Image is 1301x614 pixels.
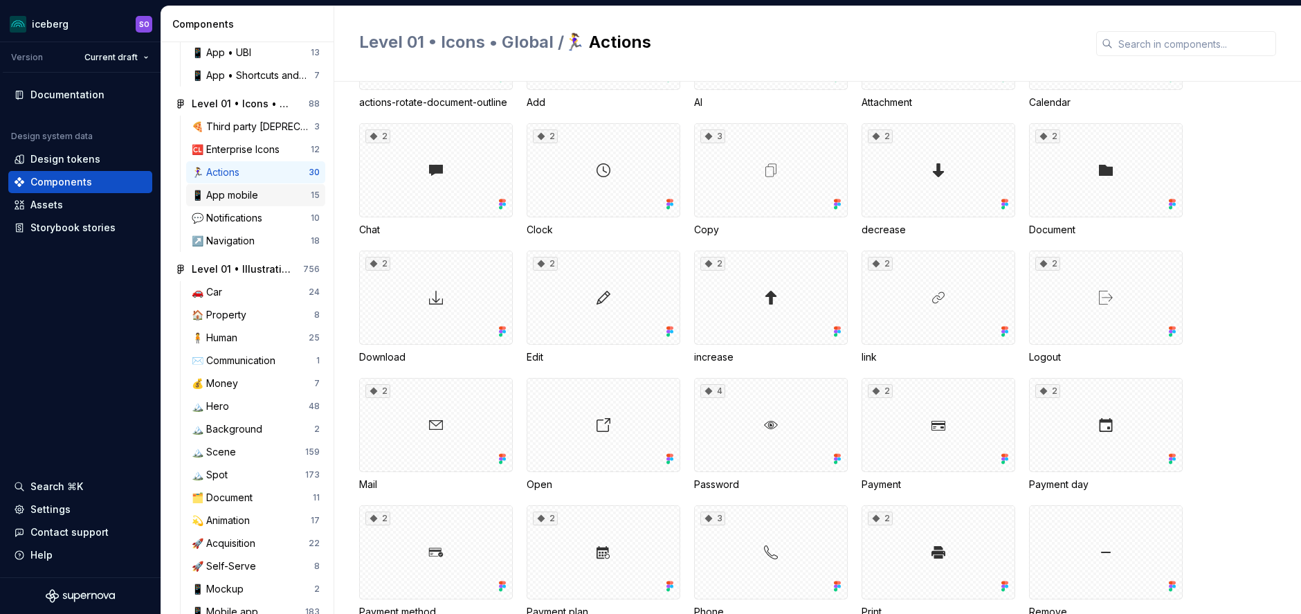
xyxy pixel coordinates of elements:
[359,378,513,491] div: 2Mail
[1029,478,1183,491] div: Payment day
[30,198,63,212] div: Assets
[192,468,233,482] div: 🏔️ Spot
[365,512,390,525] div: 2
[314,584,320,595] div: 2
[309,98,320,109] div: 88
[700,512,725,525] div: 3
[192,234,260,248] div: ↗️ Navigation
[30,503,71,516] div: Settings
[186,372,325,395] a: 💰 Money7
[359,32,564,52] span: Level 01 • Icons • Global /
[862,123,1015,237] div: 2decrease
[192,69,314,82] div: 📱 App • Shortcuts and menu
[862,478,1015,491] div: Payment
[533,257,558,271] div: 2
[862,96,1015,109] div: Attachment
[186,184,325,206] a: 📱 App mobile15
[139,19,149,30] div: SO
[1029,251,1183,364] div: 2Logout
[186,441,325,463] a: 🏔️ Scene159
[186,42,325,64] a: 📱 App • UBI13
[10,16,26,33] img: 418c6d47-6da6-4103-8b13-b5999f8989a1.png
[700,384,725,398] div: 4
[533,512,558,525] div: 2
[868,512,893,525] div: 2
[527,123,680,237] div: 2Clock
[1035,384,1060,398] div: 2
[365,257,390,271] div: 2
[359,251,513,364] div: 2Download
[1035,257,1060,271] div: 2
[192,120,314,134] div: 🍕 Third party [DEPRECATED]
[314,70,320,81] div: 7
[186,509,325,532] a: 💫 Animation17
[694,478,848,491] div: Password
[192,399,235,413] div: 🏔️ Hero
[309,538,320,549] div: 22
[309,167,320,178] div: 30
[11,131,93,142] div: Design system data
[1113,31,1276,56] input: Search in components...
[46,589,115,603] a: Supernova Logo
[533,129,558,143] div: 2
[305,469,320,480] div: 173
[186,464,325,486] a: 🏔️ Spot173
[359,478,513,491] div: Mail
[359,123,513,237] div: 2Chat
[862,251,1015,364] div: 2link
[30,88,104,102] div: Documentation
[192,582,249,596] div: 📱 Mockup
[1029,378,1183,491] div: 2Payment day
[186,207,325,229] a: 💬 Notifications10
[30,480,83,494] div: Search ⌘K
[186,532,325,554] a: 🚀 Acquisition22
[8,171,152,193] a: Components
[527,251,680,364] div: 2Edit
[359,350,513,364] div: Download
[700,129,725,143] div: 3
[8,148,152,170] a: Design tokens
[527,96,680,109] div: Add
[527,478,680,491] div: Open
[8,84,152,106] a: Documentation
[192,46,257,60] div: 📱 App • UBI
[84,52,138,63] span: Current draft
[186,64,325,87] a: 📱 App • Shortcuts and menu7
[186,304,325,326] a: 🏠 Property8
[311,144,320,155] div: 12
[1035,129,1060,143] div: 2
[30,175,92,189] div: Components
[862,350,1015,364] div: link
[186,555,325,577] a: 🚀 Self-Serve8
[694,96,848,109] div: AI
[527,378,680,491] div: Open
[8,476,152,498] button: Search ⌘K
[192,354,281,368] div: ✉️ Communication
[186,138,325,161] a: 🆑 Enterprise Icons12
[192,165,245,179] div: 🏃‍♀️ Actions
[700,257,725,271] div: 2
[694,378,848,491] div: 4Password
[694,123,848,237] div: 3Copy
[186,578,325,600] a: 📱 Mockup2
[316,355,320,366] div: 1
[186,161,325,183] a: 🏃‍♀️ Actions30
[527,350,680,364] div: Edit
[694,350,848,364] div: increase
[8,521,152,543] button: Contact support
[314,378,320,389] div: 7
[8,217,152,239] a: Storybook stories
[1029,123,1183,237] div: 2Document
[192,211,268,225] div: 💬 Notifications
[192,143,285,156] div: 🆑 Enterprise Icons
[30,548,53,562] div: Help
[32,17,69,31] div: iceberg
[1029,96,1183,109] div: Calendar
[862,223,1015,237] div: decrease
[314,561,320,572] div: 8
[192,188,264,202] div: 📱 App mobile
[309,401,320,412] div: 48
[78,48,155,67] button: Current draft
[192,377,244,390] div: 💰 Money
[314,424,320,435] div: 2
